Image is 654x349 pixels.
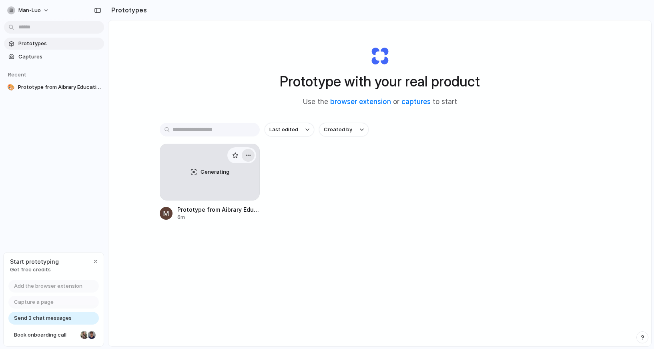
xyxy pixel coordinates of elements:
[18,83,101,91] span: Prototype from Aibrary Education Framework
[319,123,369,136] button: Created by
[265,123,314,136] button: Last edited
[269,126,298,134] span: Last edited
[8,329,99,341] a: Book onboarding call
[303,97,457,107] span: Use the or to start
[87,330,96,340] div: Christian Iacullo
[7,83,15,91] div: 🎨
[330,98,391,106] a: browser extension
[14,298,54,306] span: Capture a page
[401,98,431,106] a: captures
[10,257,59,266] span: Start prototyping
[177,214,260,221] div: 6m
[280,71,480,92] h1: Prototype with your real product
[14,314,72,322] span: Send 3 chat messages
[18,53,101,61] span: Captures
[8,71,26,78] span: Recent
[4,38,104,50] a: Prototypes
[18,6,41,14] span: man-luo
[14,331,77,339] span: Book onboarding call
[160,144,260,221] a: GeneratingPrototype from Aibrary Education Framework6m
[4,4,53,17] button: man-luo
[80,330,89,340] div: Nicole Kubica
[177,205,260,214] span: Prototype from Aibrary Education Framework
[10,266,59,274] span: Get free credits
[18,40,101,48] span: Prototypes
[4,81,104,93] a: 🎨Prototype from Aibrary Education Framework
[324,126,352,134] span: Created by
[14,282,82,290] span: Add the browser extension
[201,168,229,176] span: Generating
[108,5,147,15] h2: Prototypes
[4,51,104,63] a: Captures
